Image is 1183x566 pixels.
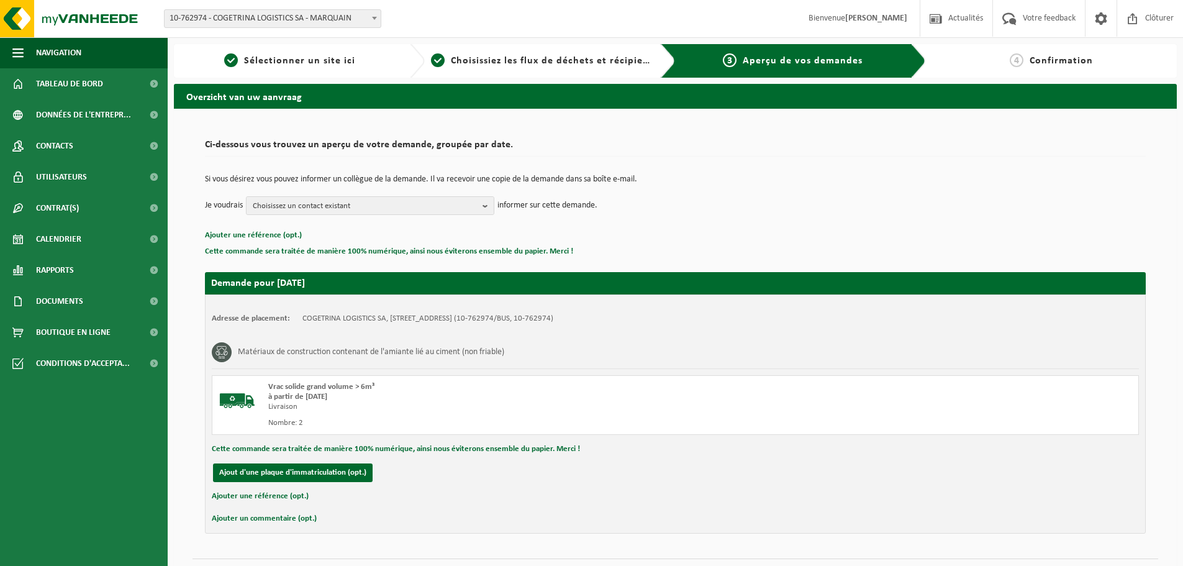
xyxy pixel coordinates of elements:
[246,196,494,215] button: Choisissez un contact existant
[431,53,445,67] span: 2
[253,197,478,216] span: Choisissez un contact existant
[165,10,381,27] span: 10-762974 - COGETRINA LOGISTICS SA - MARQUAIN
[36,193,79,224] span: Contrat(s)
[36,162,87,193] span: Utilisateurs
[224,53,238,67] span: 1
[212,511,317,527] button: Ajouter un commentaire (opt.)
[213,463,373,482] button: Ajout d'une plaque d'immatriculation (opt.)
[302,314,553,324] td: COGETRINA LOGISTICS SA, [STREET_ADDRESS] (10-762974/BUS, 10-762974)
[212,488,309,504] button: Ajouter une référence (opt.)
[36,68,103,99] span: Tableau de bord
[451,56,658,66] span: Choisissiez les flux de déchets et récipients
[268,402,725,412] div: Livraison
[1010,53,1023,67] span: 4
[205,175,1146,184] p: Si vous désirez vous pouvez informer un collègue de la demande. Il va recevoir une copie de la de...
[205,244,573,260] button: Cette commande sera traitée de manière 100% numérique, ainsi nous éviterons ensemble du papier. M...
[238,342,504,362] h3: Matériaux de construction contenant de l'amiante lié au ciment (non friable)
[244,56,355,66] span: Sélectionner un site ici
[36,348,130,379] span: Conditions d'accepta...
[845,14,907,23] strong: [PERSON_NAME]
[723,53,737,67] span: 3
[205,140,1146,157] h2: Ci-dessous vous trouvez un aperçu de votre demande, groupée par date.
[212,441,580,457] button: Cette commande sera traitée de manière 100% numérique, ainsi nous éviterons ensemble du papier. M...
[219,382,256,419] img: BL-SO-LV.png
[212,314,290,322] strong: Adresse de placement:
[205,227,302,244] button: Ajouter une référence (opt.)
[268,418,725,428] div: Nombre: 2
[180,53,400,68] a: 1Sélectionner un site ici
[268,383,374,391] span: Vrac solide grand volume > 6m³
[174,84,1177,108] h2: Overzicht van uw aanvraag
[211,278,305,288] strong: Demande pour [DATE]
[743,56,863,66] span: Aperçu de vos demandes
[268,393,327,401] strong: à partir de [DATE]
[1030,56,1093,66] span: Confirmation
[205,196,243,215] p: Je voudrais
[431,53,651,68] a: 2Choisissiez les flux de déchets et récipients
[36,317,111,348] span: Boutique en ligne
[36,286,83,317] span: Documents
[36,99,131,130] span: Données de l'entrepr...
[36,224,81,255] span: Calendrier
[36,37,81,68] span: Navigation
[36,130,73,162] span: Contacts
[164,9,381,28] span: 10-762974 - COGETRINA LOGISTICS SA - MARQUAIN
[497,196,597,215] p: informer sur cette demande.
[36,255,74,286] span: Rapports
